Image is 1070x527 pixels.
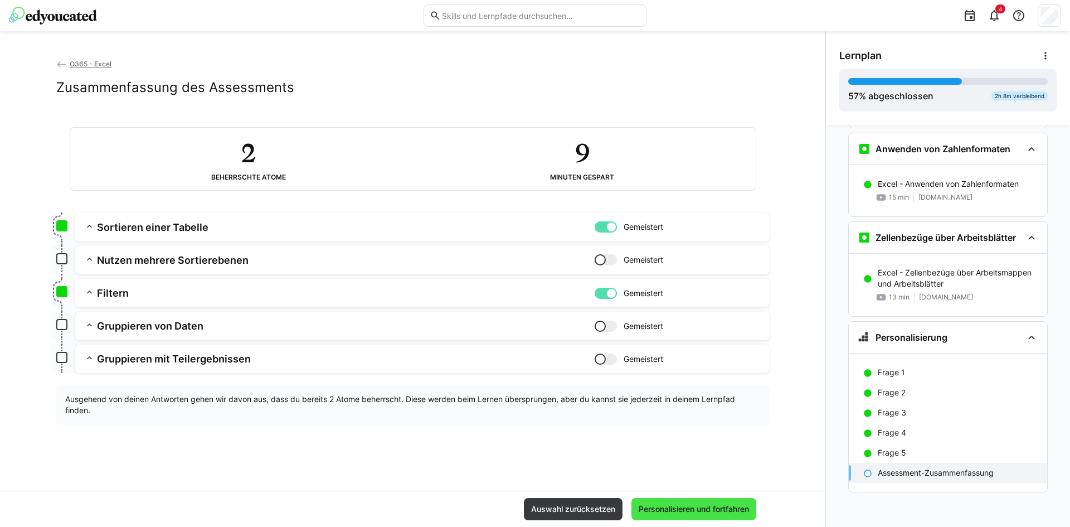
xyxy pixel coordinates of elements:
h2: 9 [575,137,590,169]
p: Excel - Zellenbezüge über Arbeitsmappen und Arbeitsblätter [878,267,1038,289]
h3: Filtern [97,287,595,299]
span: Gemeistert [624,254,663,265]
button: Personalisieren und fortfahren [631,498,756,520]
p: Frage 5 [878,447,906,458]
p: Frage 3 [878,407,906,418]
span: 57 [848,90,859,101]
span: Gemeistert [624,288,663,299]
p: Frage 2 [878,387,906,398]
p: Excel - Anwenden von Zahlenformaten [878,178,1019,190]
span: O365 - Excel [70,60,111,68]
button: Auswahl zurücksetzen [524,498,622,520]
div: Beherrschte Atome [211,173,286,181]
span: 15 min [889,193,909,202]
h2: 2 [241,137,255,169]
span: [DOMAIN_NAME] [919,293,973,302]
div: Minuten gespart [550,173,614,181]
span: 4 [999,6,1002,12]
p: Assessment-Zusammenfassung [878,467,994,478]
h3: Anwenden von Zahlenformaten [876,143,1010,154]
div: 2h 8m verbleibend [991,91,1048,100]
span: Personalisieren und fortfahren [637,504,751,515]
h3: Gruppieren von Daten [97,320,595,332]
h3: Gruppieren mit Teilergebnissen [97,352,595,365]
h3: Nutzen mehrere Sortierebenen [97,254,595,267]
input: Skills und Lernpfade durchsuchen… [441,11,640,21]
a: O365 - Excel [56,60,112,68]
span: Auswahl zurücksetzen [529,504,617,515]
span: 13 min [889,293,909,302]
p: Frage 4 [878,427,906,438]
span: Gemeistert [624,321,663,332]
span: Gemeistert [624,354,663,365]
div: Ausgehend von deinen Antworten gehen wir davon aus, dass du bereits 2 Atome beherrscht. Diese wer... [56,385,770,425]
h3: Personalisierung [876,332,947,343]
div: % abgeschlossen [848,89,933,103]
span: [DOMAIN_NAME] [918,193,972,202]
h2: Zusammenfassung des Assessments [56,79,294,96]
h3: Sortieren einer Tabelle [97,221,595,234]
p: Frage 1 [878,367,905,378]
span: Gemeistert [624,221,663,233]
span: Lernplan [839,50,882,62]
h3: Zellenbezüge über Arbeitsblätter [876,232,1016,243]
